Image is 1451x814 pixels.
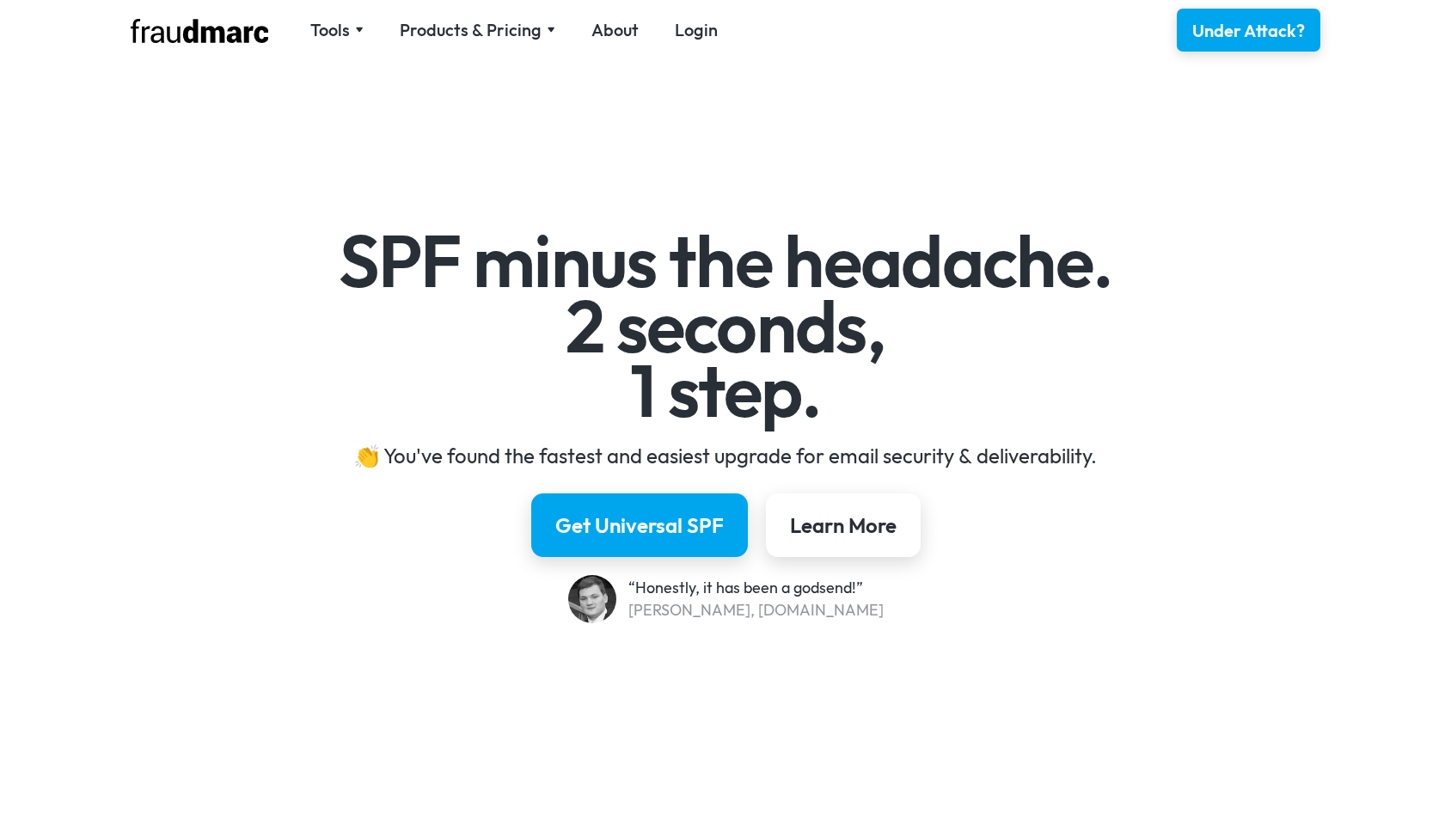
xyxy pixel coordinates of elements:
a: About [591,18,639,42]
div: Tools [310,18,350,42]
div: Learn More [790,511,897,539]
div: Get Universal SPF [555,511,724,539]
h1: SPF minus the headache. 2 seconds, 1 step. [227,229,1225,424]
a: Get Universal SPF [531,493,748,557]
div: [PERSON_NAME], [DOMAIN_NAME] [628,599,884,621]
div: Tools [310,18,364,42]
a: Login [675,18,718,42]
div: Products & Pricing [400,18,542,42]
a: Learn More [766,493,921,557]
div: Products & Pricing [400,18,555,42]
a: Under Attack? [1177,9,1320,52]
div: “Honestly, it has been a godsend!” [628,577,884,599]
div: Under Attack? [1192,19,1305,43]
div: 👏 You've found the fastest and easiest upgrade for email security & deliverability. [227,442,1225,469]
